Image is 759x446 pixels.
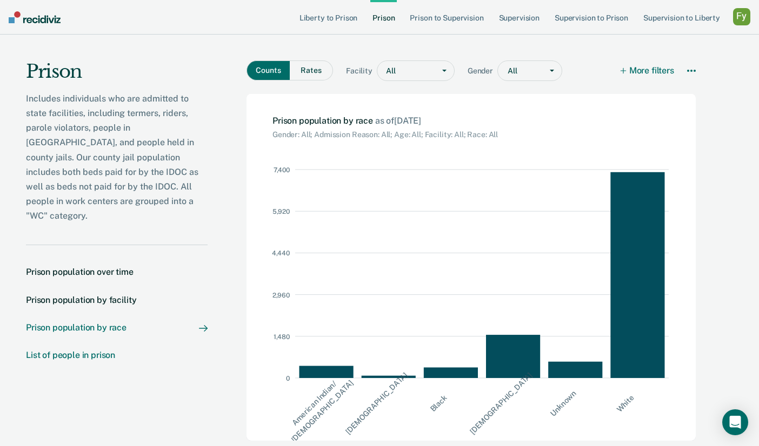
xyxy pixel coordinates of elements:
[722,409,748,435] div: Open Intercom Messenger
[290,60,333,80] button: Rates
[344,371,409,436] tspan: [DEMOGRAPHIC_DATA]
[621,60,674,81] button: More filters
[290,379,355,444] tspan: [DEMOGRAPHIC_DATA]
[272,126,498,139] div: Gender: All; Admission Reason: All; Age: All; Facility: All; Race: All
[247,60,290,80] button: Counts
[9,11,61,23] img: Recidiviz
[26,350,208,360] a: List of people in prison
[26,267,208,277] a: Prison population over time
[272,116,498,139] div: Prison population by race
[508,66,509,76] input: gender
[549,389,578,418] tspan: Unknown
[429,393,449,413] tspan: Black
[26,322,208,333] a: Prison population by race
[468,66,497,76] span: Gender
[468,371,534,436] tspan: [DEMOGRAPHIC_DATA]
[26,91,208,224] div: Includes individuals who are admitted to state facilities, including termers, riders, parole viol...
[26,295,208,305] a: Prison population by facility
[26,295,136,305] div: Prison population by facility
[375,116,421,126] span: as of [DATE]
[346,66,377,76] span: Facility
[377,63,435,79] div: All
[26,350,115,360] div: List of people in prison
[290,379,338,427] tspan: American Indian/
[26,60,208,91] div: Prison
[26,267,134,277] div: Prison population over time
[615,393,636,414] tspan: White
[26,322,126,333] div: Prison population by race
